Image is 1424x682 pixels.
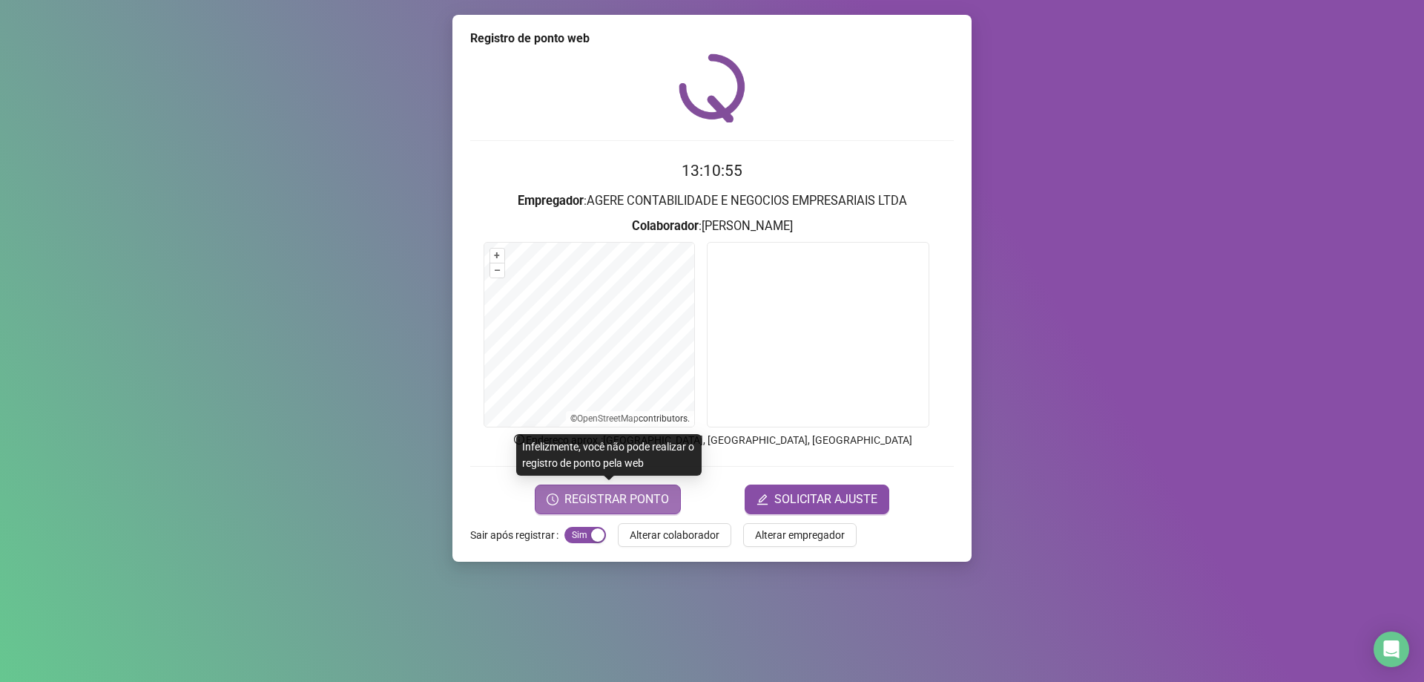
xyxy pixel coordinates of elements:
span: REGISTRAR PONTO [564,491,669,508]
h3: : [PERSON_NAME] [470,217,954,236]
button: Alterar colaborador [618,523,731,547]
strong: Empregador [518,194,584,208]
div: Infelizmente, você não pode realizar o registro de ponto pela web [516,434,702,476]
label: Sair após registrar [470,523,564,547]
span: edit [756,494,768,505]
span: info-circle [512,433,526,446]
button: REGISTRAR PONTO [535,485,681,514]
span: SOLICITAR AJUSTE [774,491,877,508]
button: editSOLICITAR AJUSTE [745,485,889,514]
time: 13:10:55 [682,162,742,180]
div: Open Intercom Messenger [1374,632,1409,667]
a: OpenStreetMap [577,413,639,424]
span: Alterar colaborador [630,527,719,543]
div: Registro de ponto web [470,30,954,47]
img: QRPoint [679,53,745,122]
button: Alterar empregador [743,523,857,547]
h3: : AGERE CONTABILIDADE E NEGOCIOS EMPRESARIAIS LTDA [470,191,954,211]
button: + [490,249,504,263]
span: clock-circle [547,494,558,505]
span: Alterar empregador [755,527,845,543]
li: © contributors. [570,413,690,424]
p: Endereço aprox. : [GEOGRAPHIC_DATA], [GEOGRAPHIC_DATA], [GEOGRAPHIC_DATA] [470,432,954,448]
button: – [490,263,504,278]
strong: Colaborador [632,219,699,233]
